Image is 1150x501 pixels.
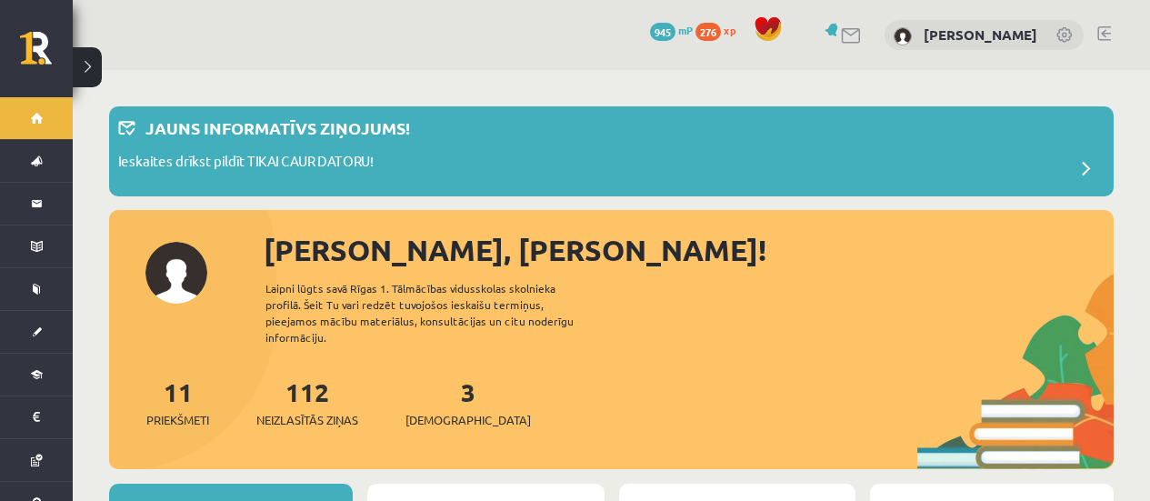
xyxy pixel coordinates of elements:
[695,23,745,37] a: 276 xp
[118,115,1105,187] a: Jauns informatīvs ziņojums! Ieskaites drīkst pildīt TIKAI CAUR DATORU!
[118,151,374,176] p: Ieskaites drīkst pildīt TIKAI CAUR DATORU!
[145,115,410,140] p: Jauns informatīvs ziņojums!
[405,376,531,429] a: 3[DEMOGRAPHIC_DATA]
[924,25,1037,44] a: [PERSON_NAME]
[695,23,721,41] span: 276
[146,376,209,429] a: 11Priekšmeti
[256,376,358,429] a: 112Neizlasītās ziņas
[650,23,675,41] span: 945
[650,23,693,37] a: 945 mP
[20,32,73,77] a: Rīgas 1. Tālmācības vidusskola
[256,411,358,429] span: Neizlasītās ziņas
[724,23,735,37] span: xp
[264,228,1114,272] div: [PERSON_NAME], [PERSON_NAME]!
[405,411,531,429] span: [DEMOGRAPHIC_DATA]
[265,280,605,346] div: Laipni lūgts savā Rīgas 1. Tālmācības vidusskolas skolnieka profilā. Šeit Tu vari redzēt tuvojošo...
[894,27,912,45] img: Roberta Pivovara
[146,411,209,429] span: Priekšmeti
[678,23,693,37] span: mP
